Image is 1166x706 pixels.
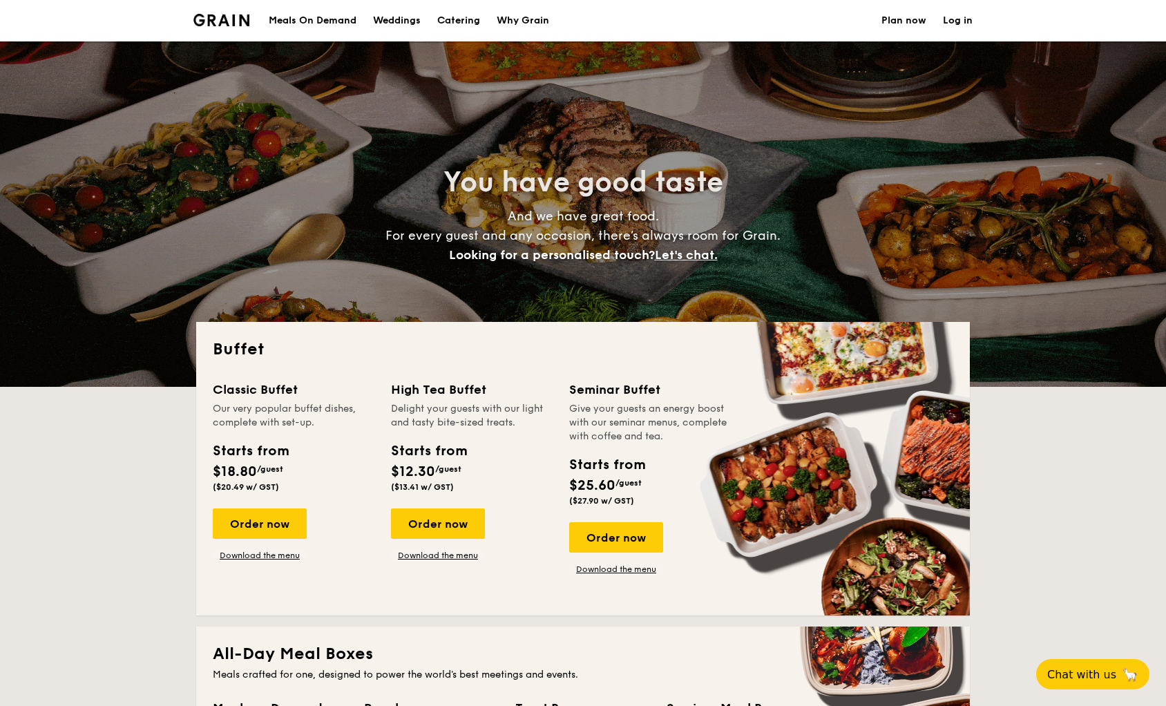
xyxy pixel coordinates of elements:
[213,441,288,461] div: Starts from
[385,209,781,263] span: And we have great food. For every guest and any occasion, there’s always room for Grain.
[213,482,279,492] span: ($20.49 w/ GST)
[391,482,454,492] span: ($13.41 w/ GST)
[569,380,731,399] div: Seminar Buffet
[213,464,257,480] span: $18.80
[1047,668,1116,681] span: Chat with us
[213,643,953,665] h2: All-Day Meal Boxes
[213,338,953,361] h2: Buffet
[435,464,461,474] span: /guest
[213,402,374,430] div: Our very popular buffet dishes, complete with set-up.
[391,441,466,461] div: Starts from
[213,508,307,539] div: Order now
[449,247,655,263] span: Looking for a personalised touch?
[615,478,642,488] span: /guest
[193,14,249,26] a: Logotype
[391,464,435,480] span: $12.30
[569,455,644,475] div: Starts from
[1036,659,1149,689] button: Chat with us🦙
[193,14,249,26] img: Grain
[1122,667,1138,683] span: 🦙
[569,477,615,494] span: $25.60
[391,380,553,399] div: High Tea Buffet
[569,522,663,553] div: Order now
[569,496,634,506] span: ($27.90 w/ GST)
[391,550,485,561] a: Download the menu
[391,508,485,539] div: Order now
[443,166,723,199] span: You have good taste
[213,668,953,682] div: Meals crafted for one, designed to power the world's best meetings and events.
[257,464,283,474] span: /guest
[655,247,718,263] span: Let's chat.
[569,402,731,443] div: Give your guests an energy boost with our seminar menus, complete with coffee and tea.
[213,550,307,561] a: Download the menu
[569,564,663,575] a: Download the menu
[213,380,374,399] div: Classic Buffet
[391,402,553,430] div: Delight your guests with our light and tasty bite-sized treats.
